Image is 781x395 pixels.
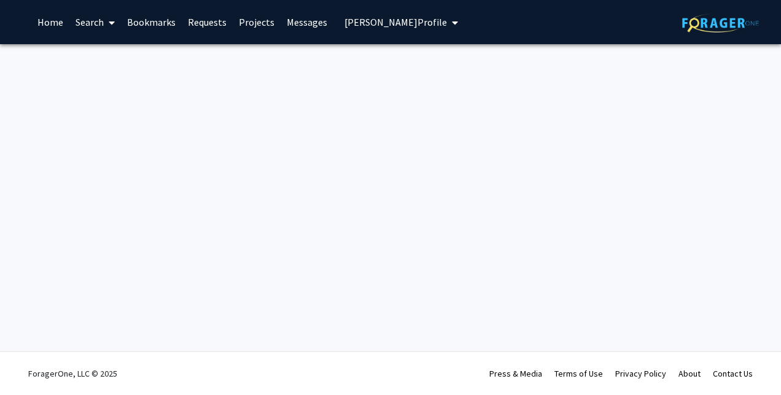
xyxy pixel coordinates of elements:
[615,368,666,379] a: Privacy Policy
[489,368,542,379] a: Press & Media
[682,13,759,33] img: ForagerOne Logo
[678,368,701,379] a: About
[121,1,182,44] a: Bookmarks
[281,1,333,44] a: Messages
[69,1,121,44] a: Search
[182,1,233,44] a: Requests
[233,1,281,44] a: Projects
[31,1,69,44] a: Home
[344,16,447,28] span: [PERSON_NAME] Profile
[554,368,603,379] a: Terms of Use
[713,368,753,379] a: Contact Us
[28,352,117,395] div: ForagerOne, LLC © 2025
